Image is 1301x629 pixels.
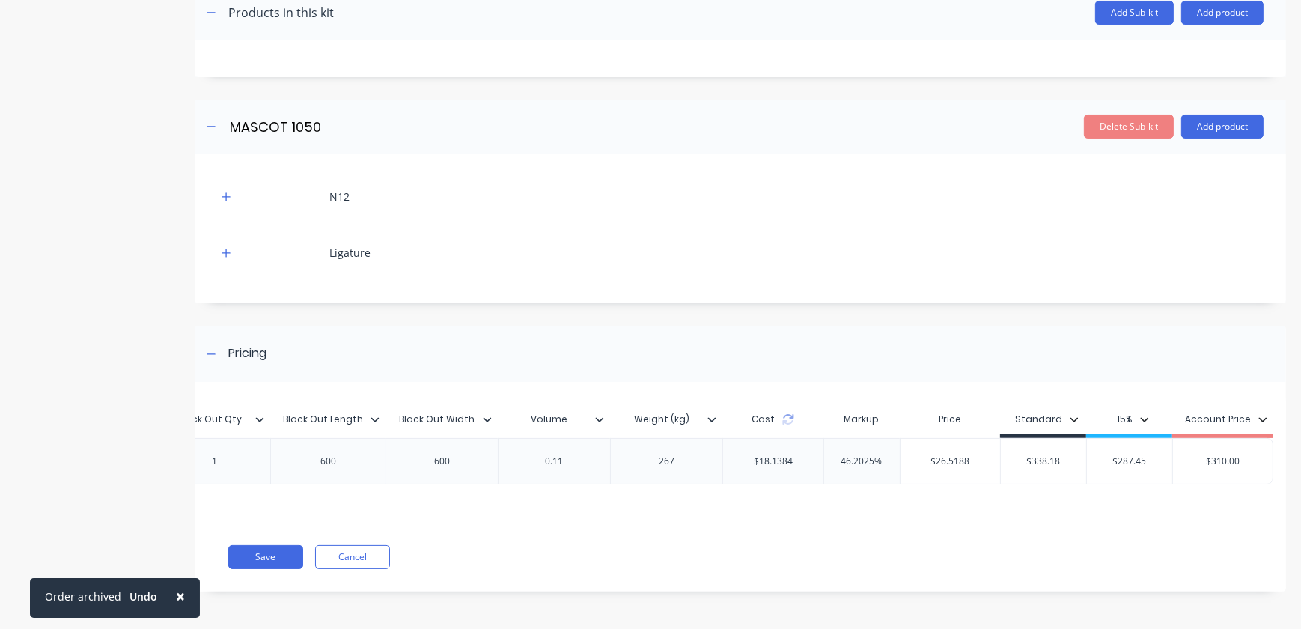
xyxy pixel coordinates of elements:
button: Add product [1181,115,1264,139]
div: 600 [405,452,480,471]
div: Order archived [45,589,121,604]
div: Weight (kg) [610,401,713,438]
div: $26.5188 [901,443,1001,480]
div: 15% [1118,413,1133,426]
div: Standard [1015,413,1062,426]
div: Account Price [1185,413,1251,426]
div: Markup [823,404,900,434]
button: Add product [1181,1,1264,25]
div: Cost [722,404,823,434]
div: Pricing [228,344,266,363]
div: Weight (kg) [610,404,722,434]
div: Block Out Qty [158,404,270,434]
button: Standard [1008,408,1086,431]
span: × [176,586,185,607]
div: Block Out Length [270,401,377,438]
div: Price [900,404,1001,434]
div: 46.2025% [824,443,900,480]
div: Volume [498,404,610,434]
div: Block Out Width [386,401,489,438]
div: 0.11 [517,452,592,471]
div: Block Out Qty [158,401,261,438]
button: Save [228,545,303,569]
button: Account Price [1177,408,1275,431]
button: Delete Sub-kit [1084,115,1174,139]
div: 1 [177,452,252,471]
input: Enter sub-kit name [228,116,493,138]
div: $287.45 [1087,443,1172,480]
div: Ligature [329,245,371,261]
div: N12 [329,189,350,204]
span: Cost [752,413,775,426]
button: Cancel [315,545,390,569]
div: $338.18 [1001,443,1086,480]
div: $18.1384 [742,443,805,480]
button: Undo [121,586,165,608]
div: Products in this kit [228,4,334,22]
div: Block Out Length [270,404,386,434]
button: Add Sub-kit [1095,1,1174,25]
button: 15% [1110,408,1157,431]
div: 267 [630,452,704,471]
div: $310.00 [1173,443,1273,480]
div: Block Out Width [386,404,498,434]
div: Volume [498,401,601,438]
div: 600 [291,452,366,471]
button: Close [161,578,200,614]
